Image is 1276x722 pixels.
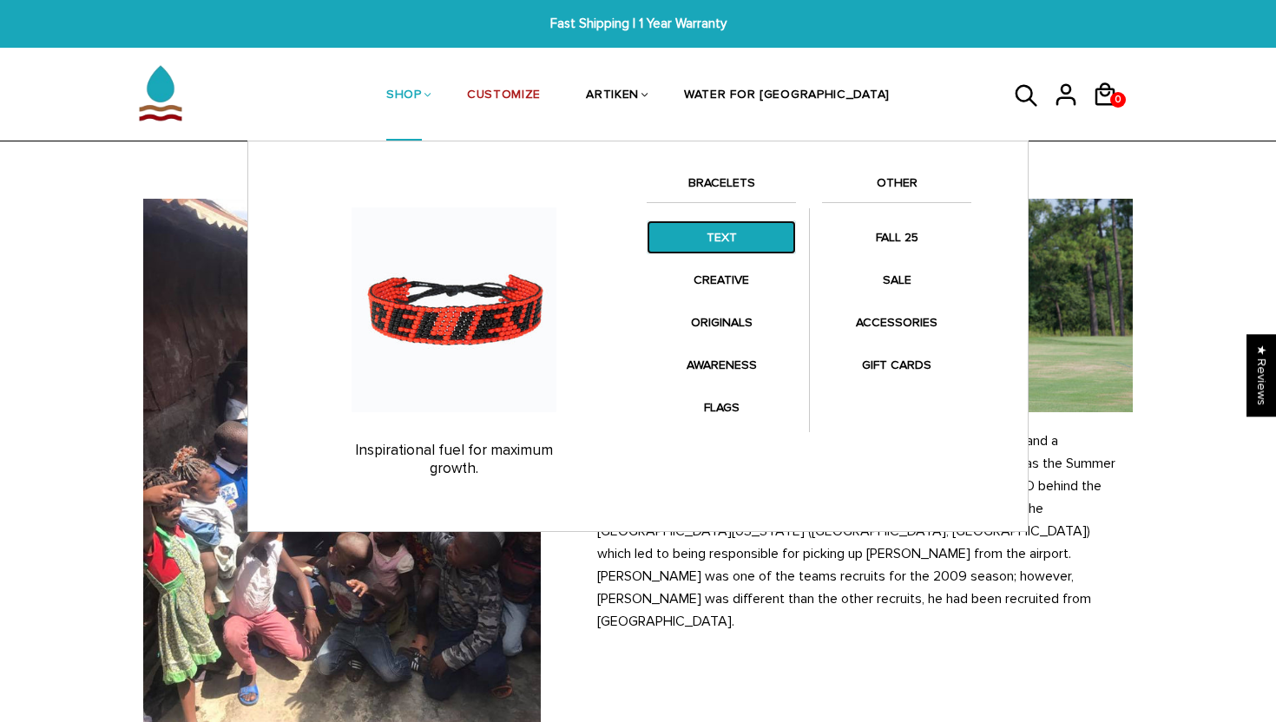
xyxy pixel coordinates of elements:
a: ORIGINALS [647,305,796,339]
a: TEXT [647,220,796,254]
a: SHOP [386,50,422,142]
a: AWARENESS [647,348,796,382]
div: Click to open Judge.me floating reviews tab [1246,334,1276,417]
a: CUSTOMIZE [467,50,541,142]
span: 0 [1111,88,1125,112]
a: 0 [1092,113,1131,115]
a: WATER FOR [GEOGRAPHIC_DATA] [684,50,890,142]
a: FLAGS [647,391,796,424]
a: ACCESSORIES [822,305,971,339]
a: SALE [822,263,971,297]
a: FALL 25 [822,220,971,254]
a: GIFT CARDS [822,348,971,382]
a: ARTIKEN [586,50,639,142]
a: BRACELETS [647,173,796,202]
a: CREATIVE [647,263,796,297]
p: Inspirational fuel for maximum growth. [279,442,629,477]
span: Fast Shipping | 1 Year Warranty [393,14,883,34]
a: OTHER [822,173,971,202]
